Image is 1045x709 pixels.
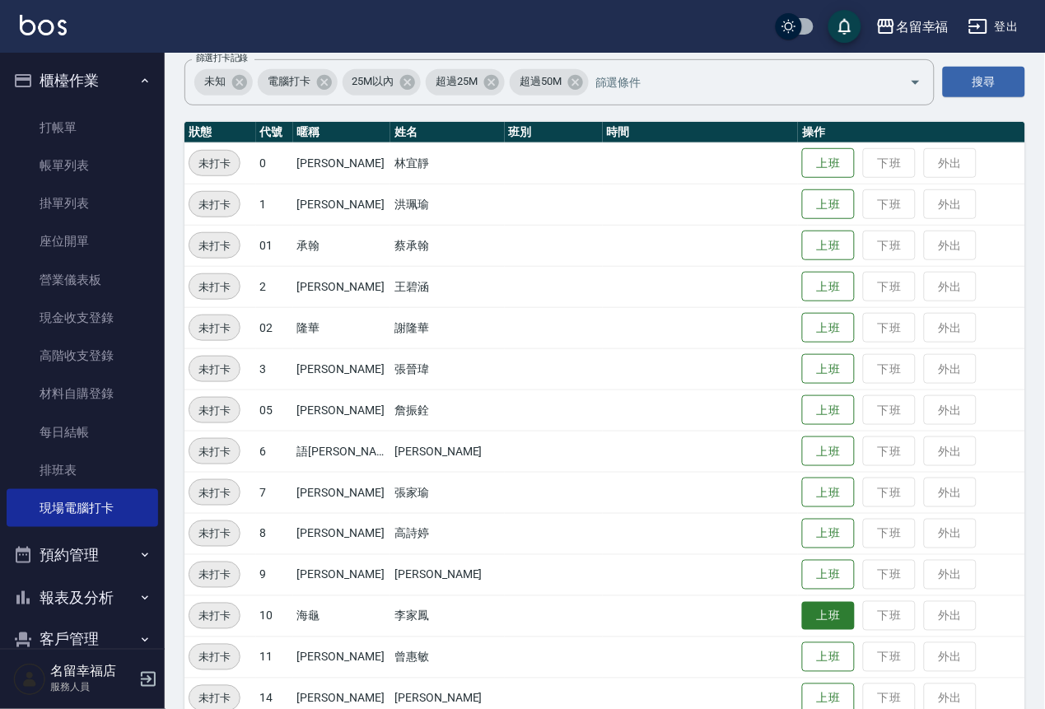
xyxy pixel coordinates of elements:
[828,10,861,43] button: save
[256,431,293,472] td: 6
[189,402,240,419] span: 未打卡
[293,348,391,389] td: [PERSON_NAME]
[390,348,504,389] td: 張晉瑋
[426,69,505,96] div: 超過25M
[189,484,240,501] span: 未打卡
[390,122,504,143] th: 姓名
[293,595,391,637] td: 海龜
[7,576,158,619] button: 報表及分析
[505,122,603,143] th: 班別
[7,109,158,147] a: 打帳單
[7,618,158,661] button: 客戶管理
[802,189,855,220] button: 上班
[7,299,158,337] a: 現金收支登錄
[7,489,158,527] a: 現場電腦打卡
[189,361,240,378] span: 未打卡
[390,266,504,307] td: 王碧涵
[390,472,504,513] td: 張家瑜
[390,554,504,595] td: [PERSON_NAME]
[802,560,855,590] button: 上班
[7,451,158,489] a: 排班表
[256,348,293,389] td: 3
[256,122,293,143] th: 代號
[258,69,338,96] div: 電腦打卡
[7,534,158,576] button: 預約管理
[256,142,293,184] td: 0
[390,142,504,184] td: 林宜靜
[256,184,293,225] td: 1
[189,649,240,666] span: 未打卡
[194,73,236,90] span: 未知
[7,59,158,102] button: 櫃檯作業
[802,272,855,302] button: 上班
[189,608,240,625] span: 未打卡
[802,478,855,508] button: 上班
[896,16,949,37] div: 名留幸福
[189,237,240,254] span: 未打卡
[390,389,504,431] td: 詹振銓
[802,313,855,343] button: 上班
[7,261,158,299] a: 營業儀表板
[7,337,158,375] a: 高階收支登錄
[184,122,256,143] th: 狀態
[189,443,240,460] span: 未打卡
[390,637,504,678] td: 曾惠敏
[603,122,799,143] th: 時間
[390,431,504,472] td: [PERSON_NAME]
[390,307,504,348] td: 謝隆華
[50,664,134,680] h5: 名留幸福店
[256,637,293,678] td: 11
[256,472,293,513] td: 7
[293,142,391,184] td: [PERSON_NAME]
[293,225,391,266] td: 承翰
[293,184,391,225] td: [PERSON_NAME]
[943,67,1025,97] button: 搜尋
[293,389,391,431] td: [PERSON_NAME]
[870,10,955,44] button: 名留幸福
[189,690,240,707] span: 未打卡
[256,307,293,348] td: 02
[802,642,855,673] button: 上班
[802,519,855,549] button: 上班
[189,567,240,584] span: 未打卡
[510,69,589,96] div: 超過50M
[390,513,504,554] td: 高詩婷
[50,680,134,695] p: 服務人員
[343,73,404,90] span: 25M以內
[256,513,293,554] td: 8
[293,122,391,143] th: 暱稱
[189,196,240,213] span: 未打卡
[189,525,240,543] span: 未打卡
[13,663,46,696] img: Person
[591,68,881,96] input: 篩選條件
[293,513,391,554] td: [PERSON_NAME]
[390,595,504,637] td: 李家鳳
[390,184,504,225] td: 洪珮瑜
[293,637,391,678] td: [PERSON_NAME]
[903,69,929,96] button: Open
[189,320,240,337] span: 未打卡
[189,278,240,296] span: 未打卡
[802,354,855,385] button: 上班
[20,15,67,35] img: Logo
[256,554,293,595] td: 9
[802,602,855,631] button: 上班
[798,122,1025,143] th: 操作
[256,266,293,307] td: 2
[293,554,391,595] td: [PERSON_NAME]
[196,52,248,64] label: 篩選打卡記錄
[256,389,293,431] td: 05
[293,431,391,472] td: 語[PERSON_NAME]
[293,307,391,348] td: 隆華
[293,266,391,307] td: [PERSON_NAME]
[343,69,422,96] div: 25M以內
[802,436,855,467] button: 上班
[7,184,158,222] a: 掛單列表
[7,375,158,413] a: 材料自購登錄
[293,472,391,513] td: [PERSON_NAME]
[7,222,158,260] a: 座位開單
[256,225,293,266] td: 01
[510,73,571,90] span: 超過50M
[258,73,320,90] span: 電腦打卡
[390,225,504,266] td: 蔡承翰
